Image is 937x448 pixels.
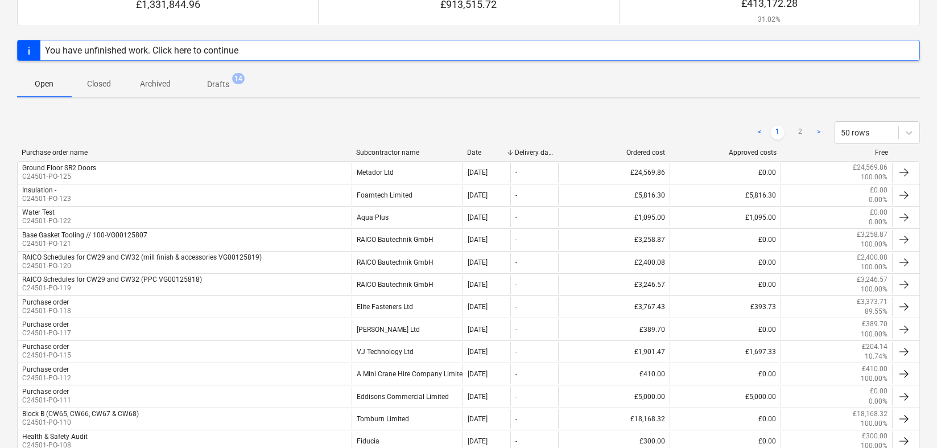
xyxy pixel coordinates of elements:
div: £2,400.08 [558,253,670,272]
div: Insulation - [22,186,56,194]
div: [DATE] [468,437,488,445]
p: £3,373.71 [857,297,888,307]
p: 0.00% [869,397,888,406]
p: 31.02% [741,15,798,24]
div: £3,246.57 [558,275,670,294]
div: RAICO Bautechnik GmbH [352,253,463,272]
div: RAICO Bautechnik GmbH [352,275,463,294]
div: Subcontractor name [356,149,459,157]
div: £5,816.30 [670,186,781,205]
div: Elite Fasteners Ltd [352,297,463,317]
div: £0.00 [670,409,781,429]
div: £0.00 [670,364,781,384]
div: - [515,437,517,445]
span: 14 [232,73,245,84]
p: £0.00 [870,186,888,195]
div: Purchase order [22,320,69,328]
a: Previous page [753,126,766,139]
p: 89.55% [865,307,888,317]
div: - [515,303,517,311]
div: Metador Ltd [352,163,463,182]
p: 100.00% [861,419,888,429]
div: You have unfinished work. Click here to continue [45,45,238,56]
p: C24501-PO-111 [22,396,71,405]
p: C24501-PO-115 [22,351,71,360]
div: [DATE] [468,348,488,356]
div: [DATE] [468,303,488,311]
div: Purchase order [22,343,69,351]
p: £18,168.32 [853,409,888,419]
div: Approved costs [674,149,777,157]
div: Health & Safety Audit [22,433,88,441]
div: Purchase order name [22,149,347,157]
div: - [515,258,517,266]
div: Ground Floor SR2 Doors [22,164,96,172]
div: Aqua Plus [352,208,463,227]
p: C24501-PO-120 [22,261,262,271]
div: [DATE] [468,168,488,176]
div: £3,767.43 [558,297,670,317]
p: 0.00% [869,217,888,227]
div: £0.00 [670,319,781,339]
div: RAICO Schedules for CW29 and CW32 (mill finish & accessories VG00125819) [22,253,262,261]
div: Purchase order [22,365,69,373]
div: A Mini Crane Hire Company Limited [352,364,463,384]
div: £5,000.00 [558,387,670,406]
p: 100.00% [861,285,888,294]
div: Delivery date [515,149,554,157]
a: Next page [812,126,825,139]
div: - [515,236,517,244]
div: £0.00 [670,230,781,249]
div: - [515,281,517,289]
div: £389.70 [558,319,670,339]
p: £389.70 [862,319,888,329]
div: £5,000.00 [670,387,781,406]
div: RAICO Bautechnik GmbH [352,230,463,249]
p: C24501-PO-121 [22,239,147,249]
div: Water Test [22,208,55,216]
div: - [515,191,517,199]
p: £24,569.86 [853,163,888,172]
div: £410.00 [558,364,670,384]
p: 0.00% [869,195,888,205]
p: C24501-PO-117 [22,328,71,338]
p: £300.00 [862,431,888,441]
p: 100.00% [861,262,888,272]
p: Open [31,78,58,90]
div: £0.00 [670,253,781,272]
p: £2,400.08 [857,253,888,262]
p: £3,246.57 [857,275,888,285]
p: £0.00 [870,387,888,396]
div: Date [467,149,506,157]
div: [DATE] [468,281,488,289]
p: Closed [85,78,113,90]
p: C24501-PO-125 [22,172,96,182]
div: £5,816.30 [558,186,670,205]
div: £1,697.33 [670,342,781,361]
div: [PERSON_NAME] Ltd [352,319,463,339]
div: - [515,393,517,401]
div: [DATE] [468,326,488,334]
div: £393.73 [670,297,781,317]
p: 100.00% [861,374,888,384]
div: - [515,213,517,221]
p: £3,258.87 [857,230,888,240]
p: £204.14 [862,342,888,352]
div: £3,258.87 [558,230,670,249]
div: Block B (CW65, CW66, CW67 & CW68) [22,410,139,418]
div: Tomburn Limited [352,409,463,429]
div: VJ Technology Ltd [352,342,463,361]
div: [DATE] [468,370,488,378]
div: RAICO Schedules for CW29 and CW32 (PPC VG00125818) [22,276,202,283]
p: 100.00% [861,330,888,339]
div: Base Gasket Tooling // 100-VG00125807 [22,231,147,239]
div: £1,095.00 [670,208,781,227]
div: [DATE] [468,393,488,401]
div: £0.00 [670,275,781,294]
div: £18,168.32 [558,409,670,429]
div: Purchase order [22,388,69,396]
div: - [515,326,517,334]
div: Foamtech Limited [352,186,463,205]
div: £1,095.00 [558,208,670,227]
p: Drafts [207,79,229,91]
